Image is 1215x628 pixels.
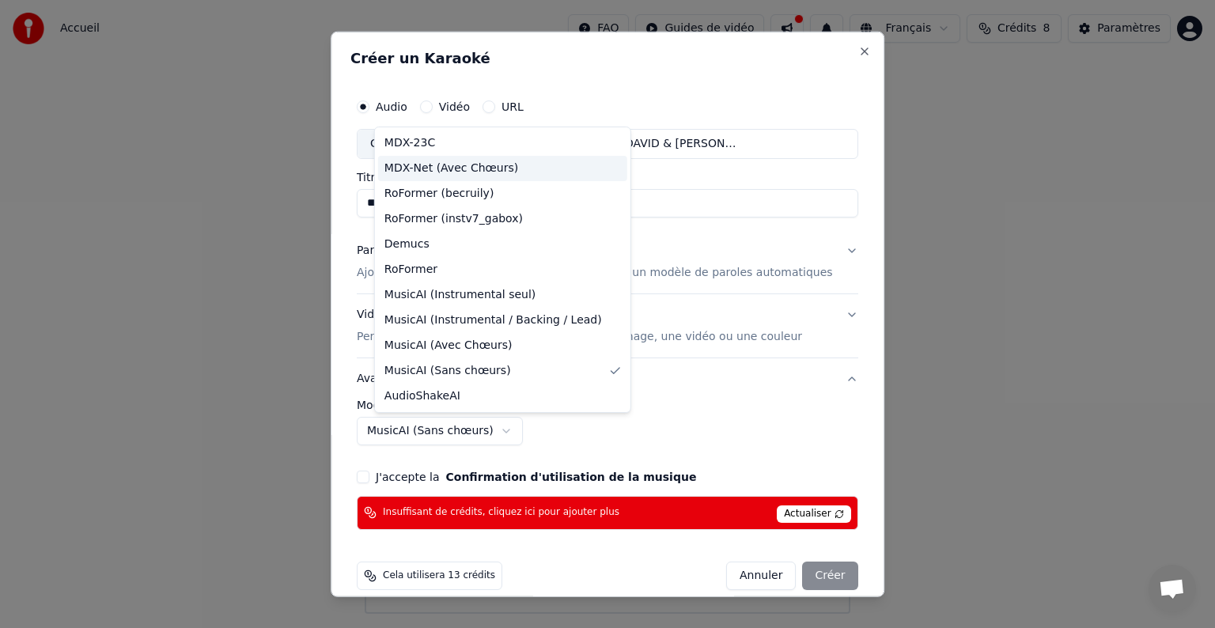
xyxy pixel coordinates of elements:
[384,312,602,328] span: MusicAI (Instrumental / Backing / Lead)
[384,211,523,227] span: RoFormer (instv7_gabox)
[384,388,460,404] span: AudioShakeAI
[384,135,435,151] span: MDX-23C
[384,363,511,379] span: MusicAI (Sans chœurs)
[384,287,536,303] span: MusicAI (Instrumental seul)
[384,262,437,278] span: RoFormer
[384,338,513,354] span: MusicAI (Avec Chœurs)
[384,161,518,176] span: MDX-Net (Avec Chœurs)
[384,236,430,252] span: Demucs
[384,186,494,202] span: RoFormer (becruily)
